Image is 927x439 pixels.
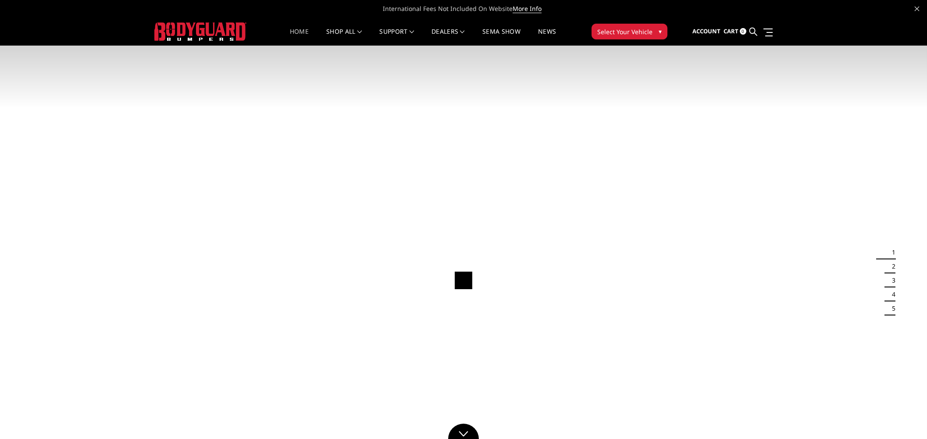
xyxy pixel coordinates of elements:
a: shop all [326,28,362,46]
span: 0 [740,28,746,35]
button: 4 of 5 [887,287,895,301]
button: 3 of 5 [887,273,895,287]
img: BODYGUARD BUMPERS [154,22,246,40]
span: ▾ [659,27,662,36]
a: Click to Down [448,424,479,439]
a: News [538,28,556,46]
a: More Info [513,4,542,13]
span: Account [692,27,720,35]
button: Select Your Vehicle [592,24,667,39]
a: Dealers [431,28,465,46]
span: Cart [724,27,738,35]
a: Home [290,28,309,46]
span: Select Your Vehicle [597,27,652,36]
button: 5 of 5 [887,301,895,315]
button: 1 of 5 [887,245,895,259]
a: Cart 0 [724,20,746,43]
a: SEMA Show [482,28,521,46]
a: Account [692,20,720,43]
a: Support [379,28,414,46]
button: 2 of 5 [887,259,895,273]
